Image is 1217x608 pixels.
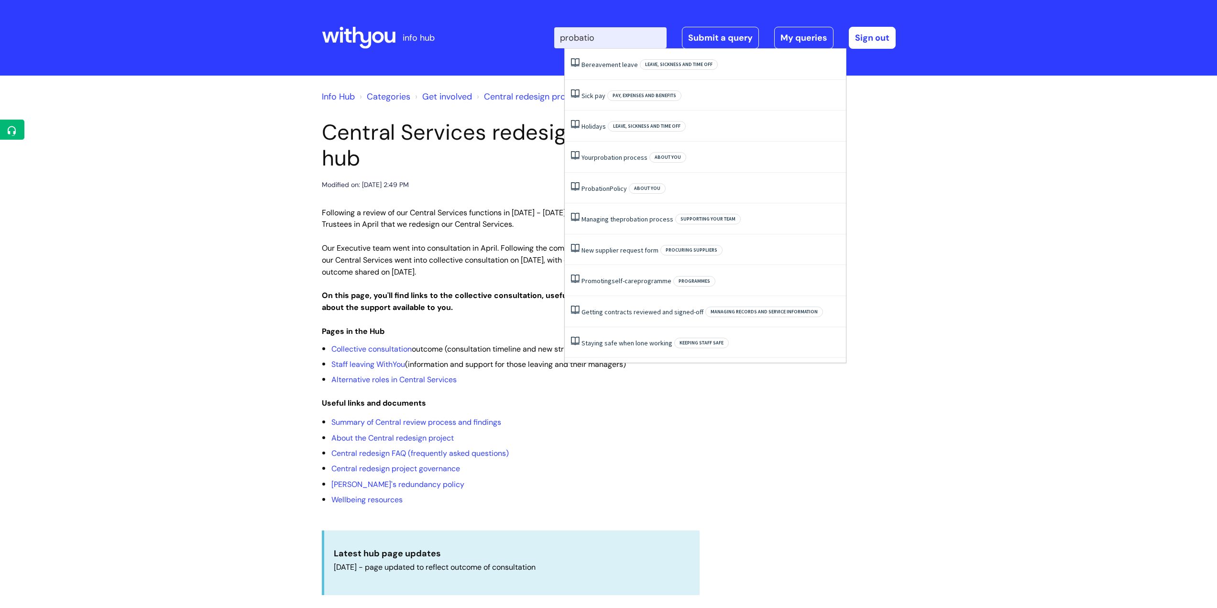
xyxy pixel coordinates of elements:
span: probation [594,153,622,162]
a: Promotingself-careprogramme [581,276,671,285]
a: Summary of Central review process and findings [331,417,501,427]
a: Managing theprobation process [581,215,673,223]
span: Pay, expenses and benefits [607,90,681,101]
a: Getting contracts reviewed and signed-off [581,308,703,316]
a: My queries [774,27,833,49]
a: [PERSON_NAME]'s redundancy policy [331,479,464,489]
p: info hub [403,30,435,45]
span: process [649,215,673,223]
a: Wellbeing resources [331,495,403,505]
span: probation [620,215,648,223]
a: Central redesign FAQ (frequently asked questions) [331,448,509,458]
li: Get involved [413,89,472,104]
a: Staying safe when lone working [581,339,672,347]
a: Collective consultation [331,344,412,354]
span: Keeping staff safe [674,338,729,348]
span: Leave, sickness and time off [640,59,718,70]
a: Alternative roles in Central Services [331,375,457,385]
div: | - [554,27,896,49]
strong: On this page, you'll find links to the collective consultation, useful documents, and information... [322,290,678,312]
a: Central redesign project governance [331,464,460,474]
span: (information and support for those leaving and their managers) [331,359,626,369]
span: Managing records and service information [705,307,823,317]
strong: Useful links and documents [322,398,426,408]
h1: Central Services redesign project hub [322,120,700,171]
span: Probation [581,184,610,193]
li: Solution home [357,89,410,104]
a: ProbationPolicy [581,184,627,193]
span: programme [637,276,671,285]
span: [DATE] - page updated to reflect outcome of consultation [334,562,536,572]
a: Staff leaving WithYou [331,359,405,369]
a: Central redesign project [484,91,581,102]
span: Programmes [673,276,715,287]
span: outcome (consultation timeline and new structures) [331,344,593,354]
span: Promoting [581,276,612,285]
a: Yourprobation process [581,153,647,162]
strong: Latest hub page updates [334,548,441,559]
span: Leave, sickness and time off [608,121,686,132]
li: Central redesign project [474,89,581,104]
div: Modified on: [DATE] 2:49 PM [322,179,409,191]
a: Sign out [849,27,896,49]
span: Supporting your team [675,214,741,224]
input: Search [554,27,667,48]
strong: Pages in the Hub [322,326,384,336]
span: About you [649,152,686,163]
a: New supplier request form [581,246,658,254]
span: Our Executive team went into consultation in April. Following the completion of the Executive con... [322,243,700,277]
a: Get involved [422,91,472,102]
a: Bereavement leave [581,60,638,69]
span: Following a review of our Central Services functions in [DATE] - [DATE], it was agreed with our b... [322,208,678,230]
span: Procuring suppliers [660,245,723,255]
a: Sick pay [581,91,605,100]
a: Holidays [581,122,606,131]
a: Info Hub [322,91,355,102]
span: process [624,153,647,162]
a: Submit a query [682,27,759,49]
a: Categories [367,91,410,102]
span: About you [629,183,666,194]
a: About the Central redesign project [331,433,454,443]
